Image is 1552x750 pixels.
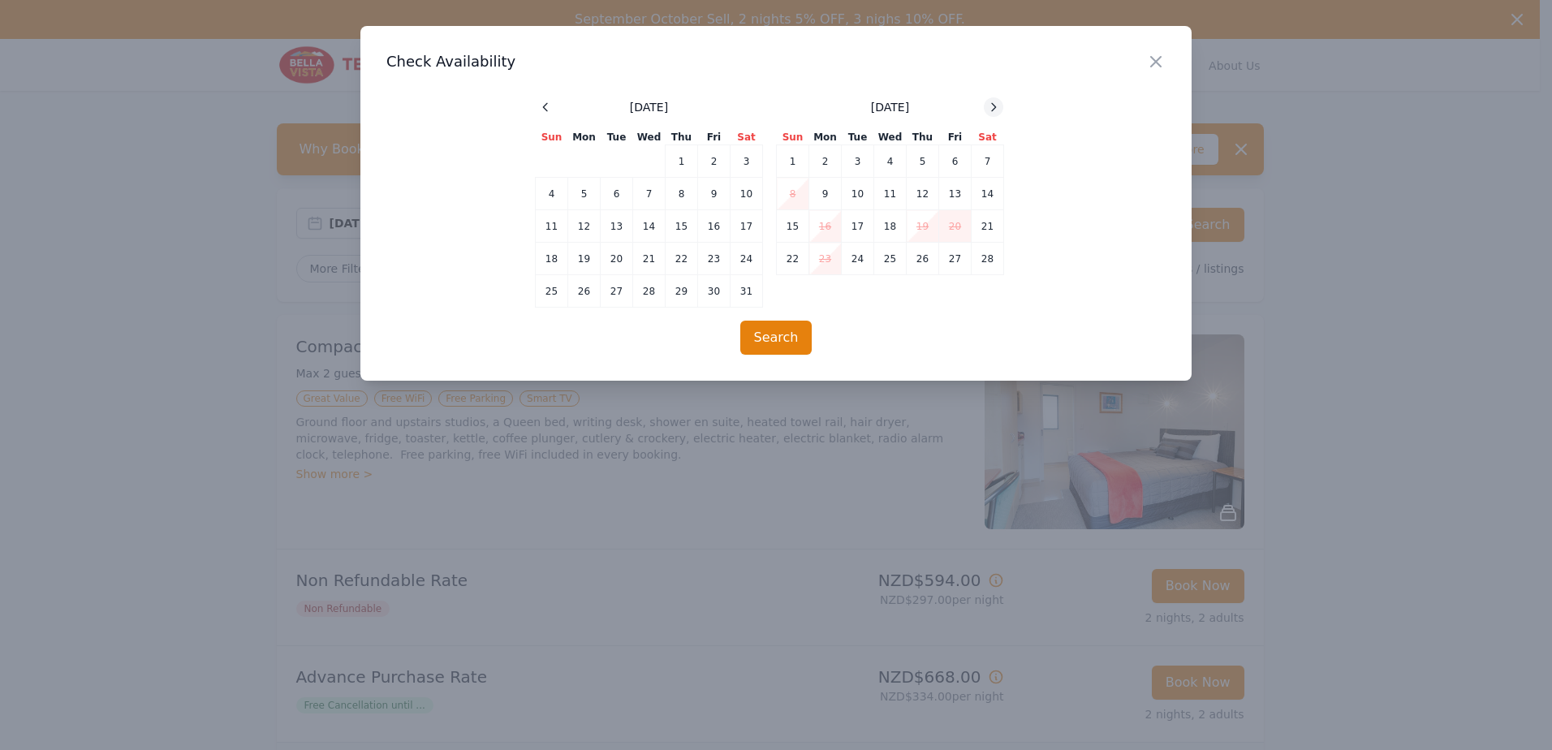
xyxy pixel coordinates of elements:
td: 6 [601,178,633,210]
th: Thu [907,130,939,145]
td: 21 [972,210,1004,243]
td: 18 [874,210,907,243]
td: 4 [874,145,907,178]
td: 12 [907,178,939,210]
td: 4 [536,178,568,210]
th: Sun [777,130,809,145]
td: 16 [698,210,731,243]
td: 24 [842,243,874,275]
td: 23 [698,243,731,275]
h3: Check Availability [386,52,1166,71]
td: 5 [907,145,939,178]
th: Fri [698,130,731,145]
td: 29 [666,275,698,308]
td: 3 [731,145,763,178]
td: 26 [568,275,601,308]
td: 27 [939,243,972,275]
td: 15 [777,210,809,243]
span: [DATE] [871,99,909,115]
td: 5 [568,178,601,210]
td: 22 [666,243,698,275]
th: Mon [809,130,842,145]
td: 11 [874,178,907,210]
th: Tue [601,130,633,145]
td: 22 [777,243,809,275]
td: 8 [777,178,809,210]
th: Wed [874,130,907,145]
button: Search [740,321,813,355]
td: 27 [601,275,633,308]
td: 18 [536,243,568,275]
td: 15 [666,210,698,243]
td: 2 [698,145,731,178]
td: 10 [731,178,763,210]
td: 7 [972,145,1004,178]
td: 11 [536,210,568,243]
td: 7 [633,178,666,210]
td: 16 [809,210,842,243]
span: [DATE] [630,99,668,115]
th: Sat [972,130,1004,145]
td: 31 [731,275,763,308]
td: 9 [698,178,731,210]
td: 17 [842,210,874,243]
td: 25 [874,243,907,275]
td: 1 [666,145,698,178]
th: Mon [568,130,601,145]
td: 25 [536,275,568,308]
td: 23 [809,243,842,275]
th: Fri [939,130,972,145]
td: 3 [842,145,874,178]
td: 13 [939,178,972,210]
td: 20 [601,243,633,275]
th: Thu [666,130,698,145]
th: Tue [842,130,874,145]
th: Wed [633,130,666,145]
td: 14 [972,178,1004,210]
td: 30 [698,275,731,308]
td: 10 [842,178,874,210]
td: 26 [907,243,939,275]
th: Sun [536,130,568,145]
td: 24 [731,243,763,275]
td: 17 [731,210,763,243]
td: 6 [939,145,972,178]
td: 1 [777,145,809,178]
td: 19 [907,210,939,243]
td: 2 [809,145,842,178]
td: 12 [568,210,601,243]
td: 9 [809,178,842,210]
td: 20 [939,210,972,243]
th: Sat [731,130,763,145]
td: 21 [633,243,666,275]
td: 28 [972,243,1004,275]
td: 8 [666,178,698,210]
td: 14 [633,210,666,243]
td: 28 [633,275,666,308]
td: 19 [568,243,601,275]
td: 13 [601,210,633,243]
